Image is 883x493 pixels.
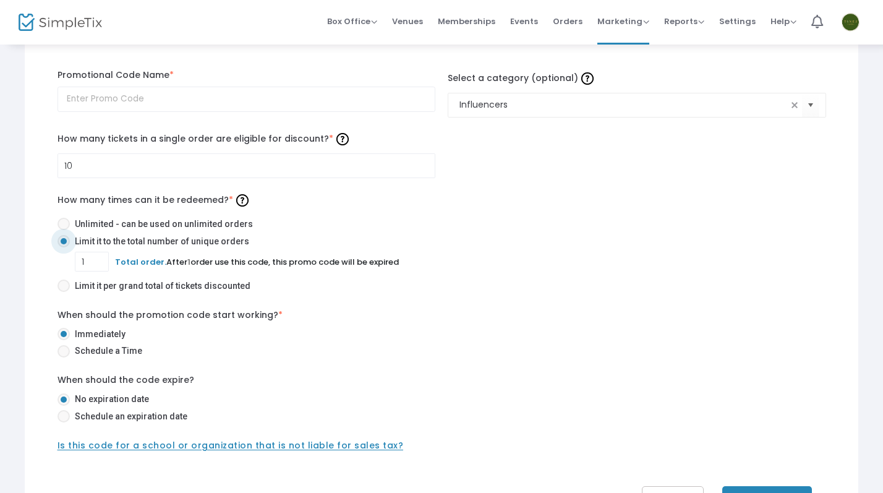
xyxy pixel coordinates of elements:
label: Select a category (optional) [448,69,826,88]
span: 1 [187,256,190,268]
span: Help [770,15,796,27]
span: Schedule an expiration date [70,410,187,423]
span: Venues [392,6,423,37]
span: Settings [719,6,756,37]
label: When should the promotion code start working? [58,309,283,322]
span: Events [510,6,538,37]
span: Memberships [438,6,495,37]
span: Schedule a Time [70,345,142,358]
span: Marketing [597,15,649,27]
label: Promotional Code Name [58,69,436,82]
label: When should the code expire? [58,374,194,387]
span: Orders [553,6,582,37]
span: How many times can it be redeemed? [58,194,252,206]
img: question-mark [336,133,349,145]
span: Unlimited - can be used on unlimited orders [70,218,253,231]
span: Reports [664,15,704,27]
input: Select Category [459,98,787,111]
span: clear [787,98,802,113]
label: How many tickets in a single order are eligible for discount? [58,129,436,148]
input: Enter Promo Code [58,87,436,112]
span: Box Office [327,15,377,27]
span: Limit it per grand total of tickets discounted [70,280,250,293]
button: Select [802,92,819,118]
span: Is this code for a school or organization that is not liable for sales tax? [58,439,404,452]
span: No expiration date [70,393,149,406]
img: question-mark [236,194,249,207]
span: Limit it to the total number of unique orders [70,235,249,248]
span: Immediately [70,328,126,341]
span: Total order. [115,256,166,268]
img: question-mark [581,72,594,85]
span: After order use this code, this promo code will be expired [115,256,399,268]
